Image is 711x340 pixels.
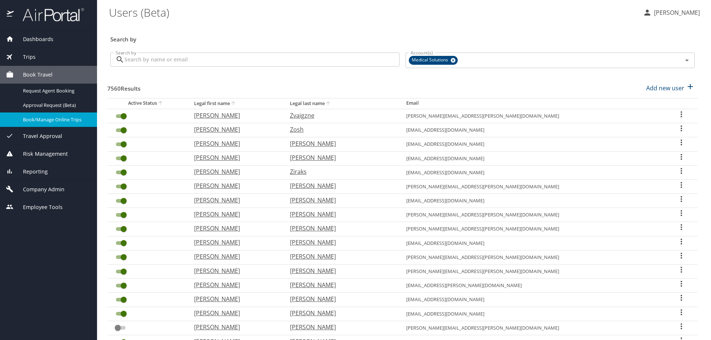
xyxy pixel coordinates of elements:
[109,1,637,24] h1: Users (Beta)
[400,236,665,250] td: [EMAIL_ADDRESS][DOMAIN_NAME]
[290,280,391,289] p: [PERSON_NAME]
[290,167,391,176] p: Ziraks
[194,224,275,233] p: [PERSON_NAME]
[194,196,275,205] p: [PERSON_NAME]
[400,321,665,335] td: [PERSON_NAME][EMAIL_ADDRESS][PERSON_NAME][DOMAIN_NAME]
[290,252,391,261] p: [PERSON_NAME]
[646,84,684,92] p: Add new user
[290,153,391,162] p: [PERSON_NAME]
[107,98,188,109] th: Active Status
[188,98,284,109] th: Legal first name
[14,71,53,79] span: Book Travel
[400,265,665,279] td: [PERSON_NAME][EMAIL_ADDRESS][PERSON_NAME][DOMAIN_NAME]
[400,165,665,179] td: [EMAIL_ADDRESS][DOMAIN_NAME]
[682,55,692,65] button: Open
[284,98,400,109] th: Legal last name
[409,56,453,64] span: Medical Solutions
[14,150,68,158] span: Risk Management
[14,185,64,193] span: Company Admin
[194,323,275,331] p: [PERSON_NAME]
[194,181,275,190] p: [PERSON_NAME]
[124,53,400,67] input: Search by name or email
[23,102,88,109] span: Approval Request (Beta)
[290,125,391,134] p: Zosh
[640,6,703,19] button: [PERSON_NAME]
[409,56,458,65] div: Medical Solutions
[400,137,665,151] td: [EMAIL_ADDRESS][DOMAIN_NAME]
[194,111,275,120] p: [PERSON_NAME]
[400,123,665,137] td: [EMAIL_ADDRESS][DOMAIN_NAME]
[194,167,275,176] p: [PERSON_NAME]
[290,196,391,205] p: [PERSON_NAME]
[290,294,391,303] p: [PERSON_NAME]
[400,293,665,307] td: [EMAIL_ADDRESS][DOMAIN_NAME]
[290,224,391,233] p: [PERSON_NAME]
[23,87,88,94] span: Request Agent Booking
[194,266,275,275] p: [PERSON_NAME]
[643,80,698,96] button: Add new user
[194,252,275,261] p: [PERSON_NAME]
[290,323,391,331] p: [PERSON_NAME]
[14,203,63,211] span: Employee Tools
[194,139,275,148] p: [PERSON_NAME]
[325,100,332,107] button: sort
[400,98,665,109] th: Email
[400,179,665,193] td: [PERSON_NAME][EMAIL_ADDRESS][PERSON_NAME][DOMAIN_NAME]
[400,222,665,236] td: [PERSON_NAME][EMAIL_ADDRESS][PERSON_NAME][DOMAIN_NAME]
[290,266,391,275] p: [PERSON_NAME]
[400,109,665,123] td: [PERSON_NAME][EMAIL_ADDRESS][PERSON_NAME][DOMAIN_NAME]
[400,151,665,165] td: [EMAIL_ADDRESS][DOMAIN_NAME]
[290,210,391,219] p: [PERSON_NAME]
[14,7,84,22] img: airportal-logo.png
[110,31,695,44] h3: Search by
[290,111,391,120] p: Zvaigzne
[290,238,391,247] p: [PERSON_NAME]
[652,8,700,17] p: [PERSON_NAME]
[14,168,48,176] span: Reporting
[400,208,665,222] td: [PERSON_NAME][EMAIL_ADDRESS][PERSON_NAME][DOMAIN_NAME]
[290,139,391,148] p: [PERSON_NAME]
[400,279,665,293] td: [EMAIL_ADDRESS][PERSON_NAME][DOMAIN_NAME]
[194,153,275,162] p: [PERSON_NAME]
[194,210,275,219] p: [PERSON_NAME]
[107,80,140,93] h3: 7560 Results
[14,53,36,61] span: Trips
[400,250,665,264] td: [PERSON_NAME][EMAIL_ADDRESS][PERSON_NAME][DOMAIN_NAME]
[290,309,391,317] p: [PERSON_NAME]
[194,280,275,289] p: [PERSON_NAME]
[23,116,88,123] span: Book/Manage Online Trips
[157,100,164,107] button: sort
[290,181,391,190] p: [PERSON_NAME]
[230,100,237,107] button: sort
[400,194,665,208] td: [EMAIL_ADDRESS][DOMAIN_NAME]
[194,309,275,317] p: [PERSON_NAME]
[194,294,275,303] p: [PERSON_NAME]
[194,238,275,247] p: [PERSON_NAME]
[14,35,53,43] span: Dashboards
[7,7,14,22] img: icon-airportal.png
[14,132,62,140] span: Travel Approval
[400,307,665,321] td: [EMAIL_ADDRESS][DOMAIN_NAME]
[194,125,275,134] p: [PERSON_NAME]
